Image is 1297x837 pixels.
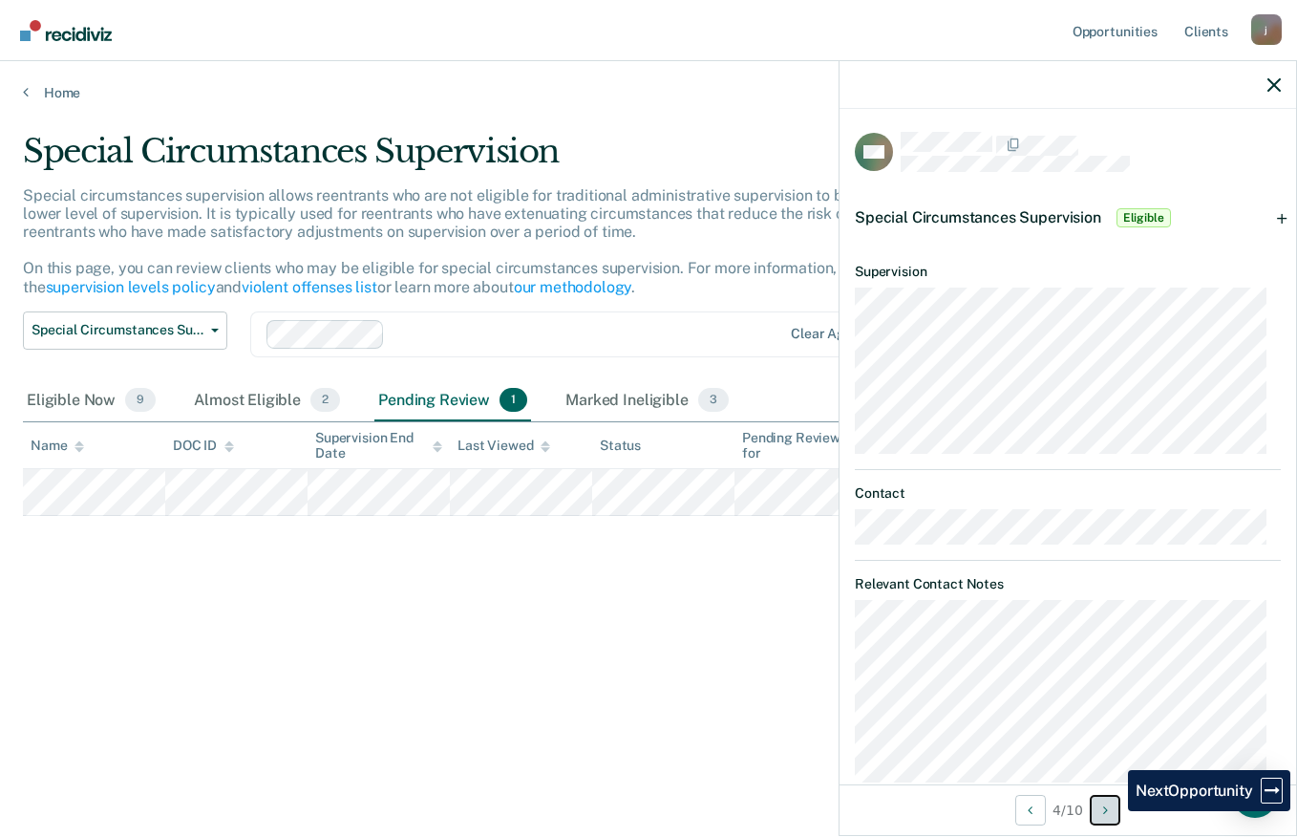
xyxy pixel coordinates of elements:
dt: Supervision [855,264,1281,280]
p: Special circumstances supervision allows reentrants who are not eligible for traditional administ... [23,186,961,296]
div: Almost Eligible [190,380,344,422]
button: Previous Opportunity [1015,795,1046,826]
div: Eligible Now [23,380,159,422]
div: DOC ID [173,438,234,454]
div: Last Viewed [457,438,550,454]
div: Clear agents [791,326,872,342]
span: 2 [310,388,340,413]
div: Marked Ineligible [562,380,733,422]
span: Special Circumstances Supervision [32,322,203,338]
span: Eligible [1116,208,1171,227]
div: Open Intercom Messenger [1232,772,1278,818]
span: Special Circumstances Supervision [855,208,1101,226]
div: Special Circumstances Supervision [23,132,996,186]
a: supervision levels policy [46,278,216,296]
div: Pending Review for [742,430,869,462]
div: Name [31,438,84,454]
span: 9 [125,388,156,413]
a: our methodology [514,278,632,296]
div: Supervision End Date [315,430,442,462]
button: Profile dropdown button [1251,14,1282,45]
div: j [1251,14,1282,45]
div: Status [600,438,641,454]
div: 4 / 10 [840,784,1296,835]
a: violent offenses list [242,278,377,296]
button: Next Opportunity [1090,795,1120,826]
img: Recidiviz [20,20,112,41]
div: Special Circumstances SupervisionEligible [840,187,1296,248]
span: 1 [500,388,527,413]
dt: Contact [855,485,1281,502]
dt: Relevant Contact Notes [855,576,1281,592]
a: Home [23,84,1274,101]
div: Pending Review [374,380,531,422]
span: 3 [698,388,729,413]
